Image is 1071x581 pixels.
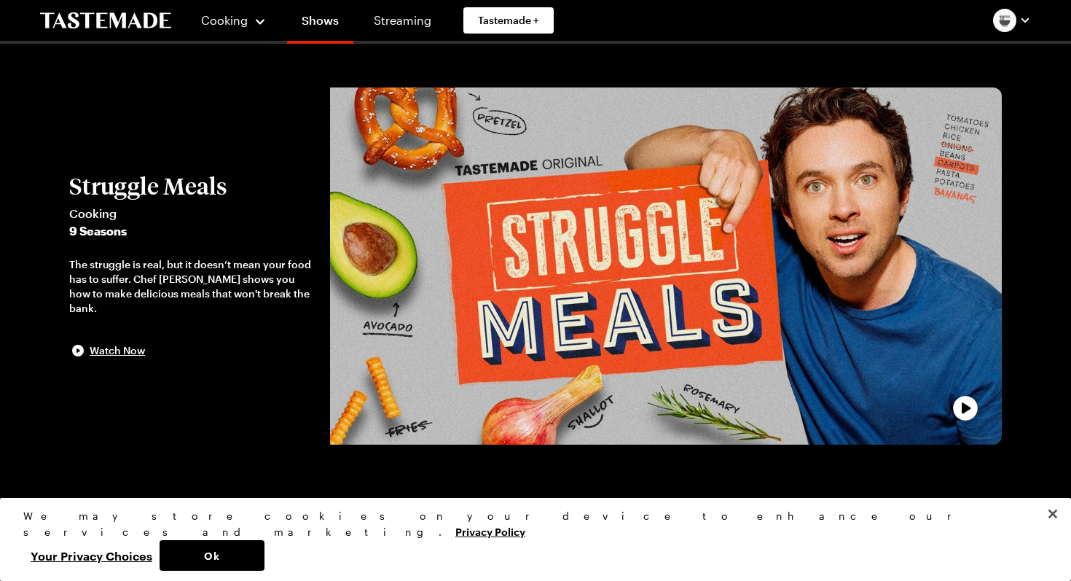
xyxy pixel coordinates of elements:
[330,87,1002,445] img: Struggle Meals
[455,524,525,538] a: More information about your privacy, opens in a new tab
[69,222,315,240] span: 9 Seasons
[201,13,248,27] span: Cooking
[69,173,315,359] button: Struggle MealsCooking9 SeasonsThe struggle is real, but it doesn’t mean your food has to suffer. ...
[40,12,171,29] a: To Tastemade Home Page
[69,205,315,222] span: Cooking
[993,9,1031,32] button: Profile picture
[160,540,264,571] button: Ok
[330,87,1002,445] button: play trailer
[23,540,160,571] button: Your Privacy Choices
[287,3,353,44] a: Shows
[200,3,267,38] button: Cooking
[69,173,315,199] h2: Struggle Meals
[90,343,145,358] span: Watch Now
[23,508,1035,540] div: We may store cookies on your device to enhance our services and marketing.
[993,9,1016,32] img: Profile picture
[69,257,315,316] div: The struggle is real, but it doesn’t mean your food has to suffer. Chef [PERSON_NAME] shows you h...
[23,508,1035,571] div: Privacy
[1037,498,1069,530] button: Close
[478,13,539,28] span: Tastemade +
[463,7,554,34] a: Tastemade +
